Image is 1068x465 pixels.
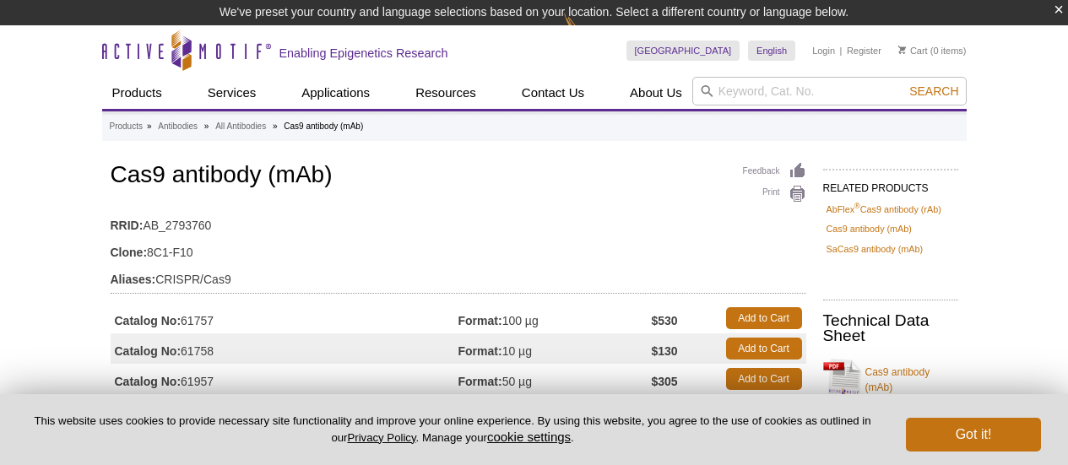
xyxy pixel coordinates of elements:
td: 8C1-F10 [111,235,806,262]
li: | [840,41,843,61]
input: Keyword, Cat. No. [692,77,967,105]
strong: $530 [651,313,677,328]
td: 50 µg [458,364,652,394]
a: Register [847,45,881,57]
a: Contact Us [512,77,594,109]
li: Cas9 antibody (mAb) [284,122,363,131]
a: Cas9 antibody (mAb) [827,221,912,236]
td: 10 µg [458,333,652,364]
strong: Clone: [111,245,148,260]
td: 61758 [111,333,458,364]
span: Search [909,84,958,98]
a: SaCas9 antibody (mAb) [827,241,924,257]
h1: Cas9 antibody (mAb) [111,162,806,191]
li: (0 items) [898,41,967,61]
strong: $130 [651,343,677,359]
strong: Format: [458,374,502,389]
td: 61757 [111,303,458,333]
a: Add to Cart [726,338,802,360]
a: Resources [405,77,486,109]
td: AB_2793760 [111,208,806,235]
strong: Catalog No: [115,313,182,328]
button: Got it! [906,418,1041,451]
strong: $305 [651,374,677,389]
a: Antibodies [158,119,198,134]
td: 61957 [111,364,458,394]
strong: Format: [458,313,502,328]
a: AbFlex®Cas9 antibody (rAb) [827,202,941,217]
strong: Aliases: [111,272,156,287]
h2: Technical Data Sheet [823,313,958,343]
a: Feedback [743,162,806,181]
a: Login [812,45,835,57]
button: cookie settings [487,430,571,444]
h2: RELATED PRODUCTS [823,169,958,199]
a: Products [110,119,143,134]
img: Your Cart [898,46,906,54]
a: Cart [898,45,928,57]
li: » [273,122,278,131]
a: Services [198,77,267,109]
a: All Antibodies [215,119,266,134]
a: Add to Cart [726,307,802,329]
h2: Enabling Epigenetics Research [279,46,448,61]
strong: Catalog No: [115,343,182,359]
img: Change Here [564,13,609,52]
td: CRISPR/Cas9 [111,262,806,289]
a: About Us [620,77,692,109]
td: 100 µg [458,303,652,333]
p: This website uses cookies to provide necessary site functionality and improve your online experie... [27,414,878,446]
strong: RRID: [111,218,144,233]
a: Privacy Policy [347,431,415,444]
li: » [204,122,209,131]
sup: ® [854,202,860,210]
a: Applications [291,77,380,109]
a: English [748,41,795,61]
a: Cas9 antibody (mAb) [823,354,958,405]
a: Add to Cart [726,368,802,390]
li: » [147,122,152,131]
a: Print [743,185,806,203]
a: Products [102,77,172,109]
strong: Format: [458,343,502,359]
a: [GEOGRAPHIC_DATA] [626,41,740,61]
strong: Catalog No: [115,374,182,389]
button: Search [904,84,963,99]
